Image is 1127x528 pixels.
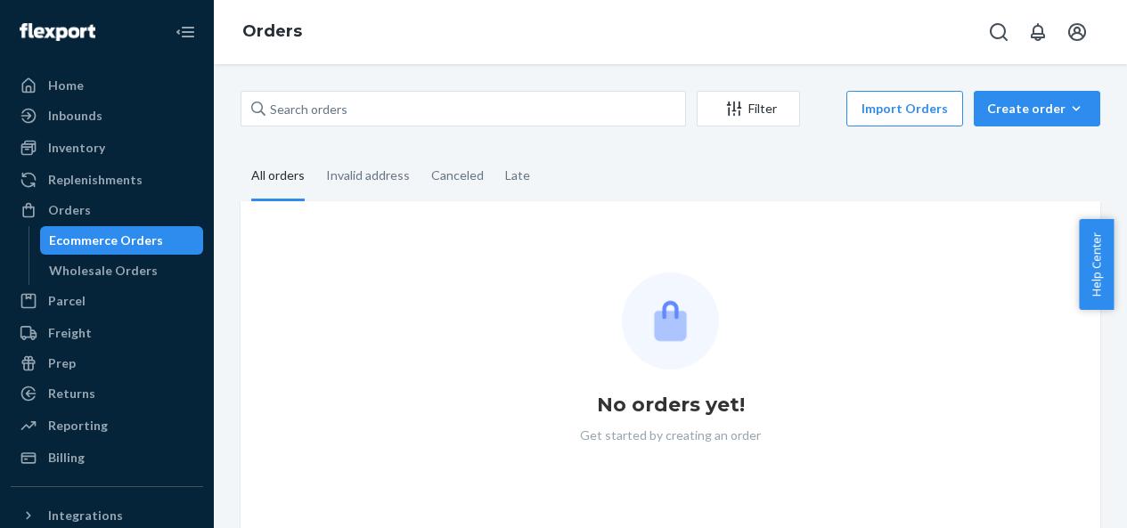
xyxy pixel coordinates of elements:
img: Empty list [622,272,719,370]
a: Freight [11,319,203,347]
a: Reporting [11,411,203,440]
div: Returns [48,385,95,402]
a: Orders [242,21,302,41]
div: Invalid address [326,152,410,199]
div: Parcel [48,292,86,310]
div: Orders [48,201,91,219]
a: Returns [11,379,203,408]
a: Parcel [11,287,203,315]
a: Orders [11,196,203,224]
button: Filter [697,91,800,126]
button: Open Search Box [981,14,1017,50]
a: Billing [11,443,203,472]
div: Billing [48,449,85,467]
p: Get started by creating an order [580,426,761,444]
div: Ecommerce Orders [49,232,163,249]
div: Wholesale Orders [49,262,158,280]
button: Close Navigation [167,14,203,50]
div: Prep [48,354,76,372]
a: Replenishments [11,166,203,194]
a: Home [11,71,203,100]
button: Import Orders [846,91,963,126]
button: Create order [974,91,1100,126]
div: Late [505,152,530,199]
a: Inbounds [11,102,203,130]
a: Prep [11,349,203,378]
button: Help Center [1079,219,1114,310]
div: Canceled [431,152,484,199]
div: Replenishments [48,171,143,189]
div: Filter [698,100,799,118]
button: Open notifications [1020,14,1056,50]
div: All orders [251,152,305,201]
div: Home [48,77,84,94]
button: Open account menu [1059,14,1095,50]
h1: No orders yet! [597,391,745,419]
ol: breadcrumbs [228,6,316,58]
div: Inbounds [48,107,102,125]
div: Reporting [48,417,108,435]
input: Search orders [241,91,686,126]
div: Freight [48,324,92,342]
a: Wholesale Orders [40,256,204,285]
div: Inventory [48,139,105,157]
a: Ecommerce Orders [40,226,204,255]
a: Inventory [11,134,203,162]
div: Create order [987,100,1087,118]
div: Integrations [48,507,123,524]
img: Flexport logo [20,23,95,41]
